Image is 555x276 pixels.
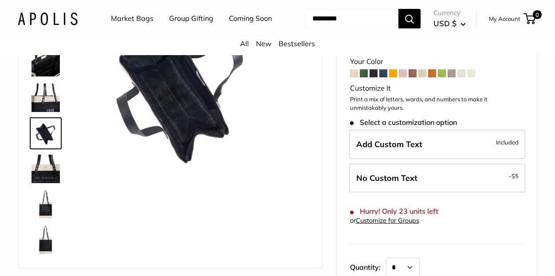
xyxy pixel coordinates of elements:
[30,224,62,256] a: description_No need for custom text? Choose this option.
[30,46,62,78] a: description_Inner pocket good for daily drivers.
[350,95,524,112] p: Print a mix of letters, words, and numbers to make it unmistakably yours.
[31,190,60,219] img: description_Seal of authenticity printed on the backside of every bag.
[31,226,60,254] img: description_No need for custom text? Choose this option.
[433,16,466,31] button: USD $
[524,13,535,24] a: 0
[509,171,519,181] span: -
[398,9,421,28] button: Search
[256,39,272,48] a: New
[350,82,524,95] div: Customize It
[356,216,419,224] a: Customize for Groups
[30,153,62,185] a: description_The red cross stitch represents our standard for quality and craftsmanship.
[31,84,60,112] img: description_Super soft long leather handles.
[496,137,519,148] span: Included
[350,207,438,216] span: Hurry! Only 23 units left
[533,10,542,19] span: 0
[30,82,62,114] a: description_Super soft long leather handles.
[279,39,315,48] a: Bestsellers
[512,172,519,180] span: $5
[30,188,62,220] a: description_Seal of authenticity printed on the backside of every bag.
[356,139,422,149] span: Add Custom Text
[31,48,60,76] img: description_Inner pocket good for daily drivers.
[349,164,525,193] label: Leave Blank
[350,118,457,127] span: Select a customization option
[433,19,457,28] span: USD $
[18,12,78,25] img: Apolis
[169,12,213,25] a: Group Gifting
[31,119,60,148] img: description_Water resistant inner liner.
[349,130,525,159] label: Add Custom Text
[111,12,154,25] a: Market Bags
[31,155,60,183] img: description_The red cross stitch represents our standard for quality and craftsmanship.
[350,215,419,227] div: or
[305,9,398,28] input: Search...
[489,13,520,24] a: My Account
[356,173,417,183] span: No Custom Text
[30,117,62,149] a: description_Water resistant inner liner.
[240,39,249,48] a: All
[433,7,466,19] span: Currency
[350,55,524,68] div: Your Color
[229,12,272,25] a: Coming Soon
